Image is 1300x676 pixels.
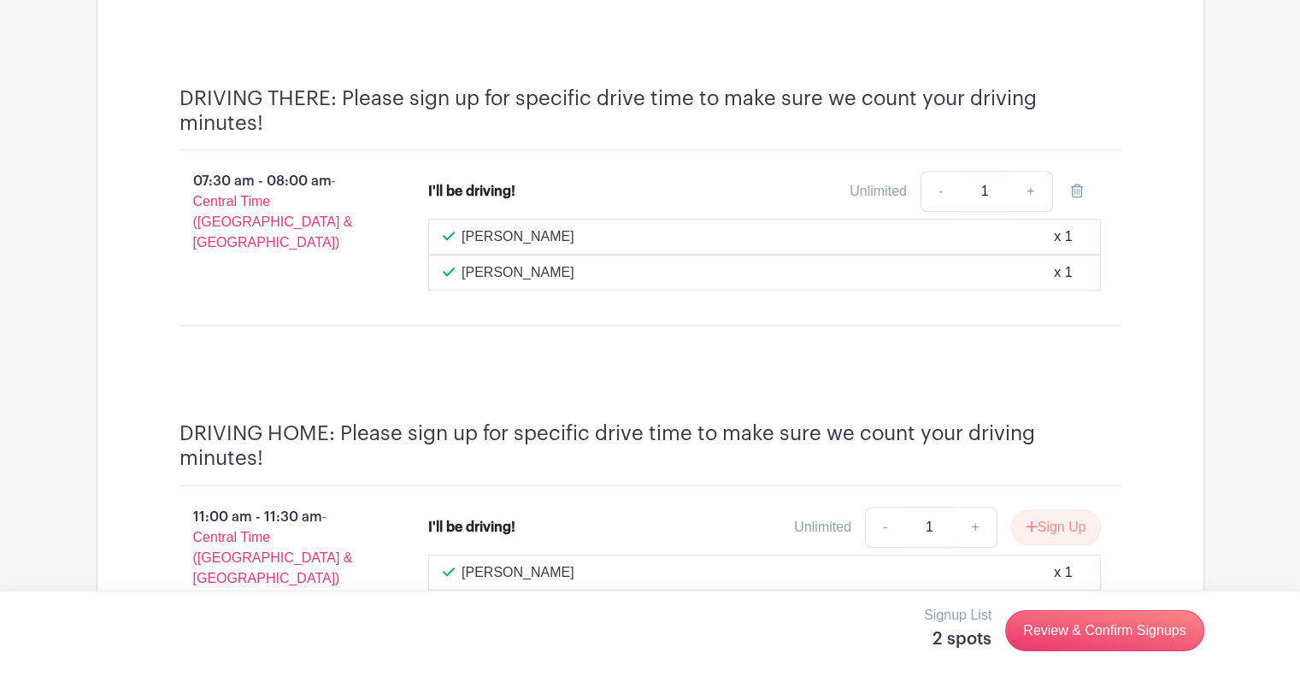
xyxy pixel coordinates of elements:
[462,226,574,247] p: [PERSON_NAME]
[428,181,515,202] div: I'll be driving!
[1054,262,1072,283] div: x 1
[954,507,997,548] a: +
[850,181,907,202] div: Unlimited
[179,86,1121,136] h4: DRIVING THERE: Please sign up for specific drive time to make sure we count your driving minutes!
[921,171,960,212] a: -
[1005,610,1203,651] a: Review & Confirm Signups
[179,421,1121,471] h4: DRIVING HOME: Please sign up for specific drive time to make sure we count your driving minutes!
[462,262,574,283] p: [PERSON_NAME]
[794,517,851,538] div: Unlimited
[924,629,991,650] h5: 2 spots
[1009,171,1052,212] a: +
[865,507,904,548] a: -
[924,605,991,626] p: Signup List
[1011,509,1101,545] button: Sign Up
[428,517,515,538] div: I'll be driving!
[1054,226,1072,247] div: x 1
[462,562,574,583] p: [PERSON_NAME]
[152,164,402,260] p: 07:30 am - 08:00 am
[1054,562,1072,583] div: x 1
[152,500,402,596] p: 11:00 am - 11:30 am
[193,509,353,585] span: - Central Time ([GEOGRAPHIC_DATA] & [GEOGRAPHIC_DATA])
